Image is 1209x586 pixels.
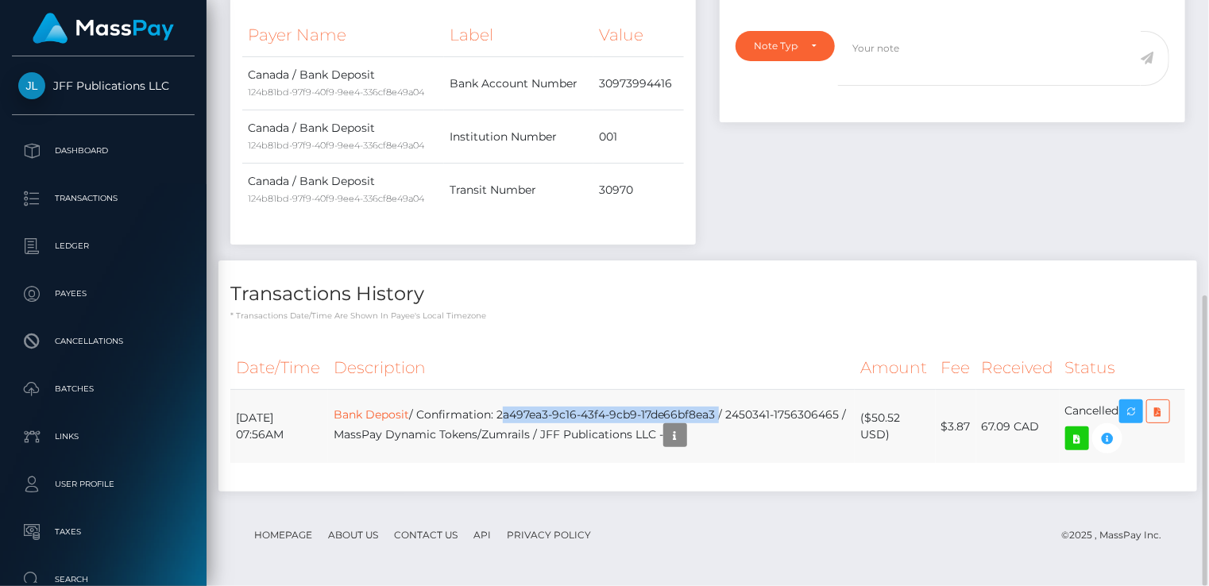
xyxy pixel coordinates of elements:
[230,390,328,464] td: [DATE] 07:56AM
[18,520,188,544] p: Taxes
[500,522,597,547] a: Privacy Policy
[12,465,195,504] a: User Profile
[12,274,195,314] a: Payees
[18,377,188,401] p: Batches
[322,522,384,547] a: About Us
[976,390,1060,464] td: 67.09 CAD
[593,164,684,217] td: 30970
[936,346,976,390] th: Fee
[12,131,195,171] a: Dashboard
[12,322,195,361] a: Cancellations
[18,425,188,449] p: Links
[230,310,1185,322] p: * Transactions date/time are shown in payee's local timezone
[242,110,444,164] td: Canada / Bank Deposit
[593,57,684,110] td: 30973994416
[388,522,464,547] a: Contact Us
[18,472,188,496] p: User Profile
[248,87,424,98] small: 124b81bd-97f9-40f9-9ee4-336cf8e49a04
[593,13,684,57] th: Value
[18,72,45,99] img: JFF Publications LLC
[18,234,188,258] p: Ledger
[12,512,195,552] a: Taxes
[976,346,1060,390] th: Received
[248,193,424,204] small: 124b81bd-97f9-40f9-9ee4-336cf8e49a04
[1060,390,1185,464] td: Cancelled
[855,390,936,464] td: ($50.52 USD)
[334,407,409,422] a: Bank Deposit
[18,330,188,353] p: Cancellations
[736,31,835,61] button: Note Type
[754,40,798,52] div: Note Type
[444,110,593,164] td: Institution Number
[18,139,188,163] p: Dashboard
[242,57,444,110] td: Canada / Bank Deposit
[242,164,444,217] td: Canada / Bank Deposit
[248,522,319,547] a: Homepage
[230,346,328,390] th: Date/Time
[328,346,855,390] th: Description
[1060,346,1185,390] th: Status
[444,164,593,217] td: Transit Number
[593,110,684,164] td: 001
[12,79,195,93] span: JFF Publications LLC
[855,346,936,390] th: Amount
[328,390,855,464] td: / Confirmation: 2a497ea3-9c16-43f4-9cb9-17de66bf8ea3 / 2450341-1756306465 / MassPay Dynamic Token...
[12,417,195,457] a: Links
[936,390,976,464] td: $3.87
[444,13,593,57] th: Label
[12,226,195,266] a: Ledger
[1061,526,1173,544] div: © 2025 , MassPay Inc.
[18,187,188,210] p: Transactions
[248,140,424,151] small: 124b81bd-97f9-40f9-9ee4-336cf8e49a04
[242,13,444,57] th: Payer Name
[12,179,195,218] a: Transactions
[467,522,497,547] a: API
[33,13,174,44] img: MassPay Logo
[12,369,195,409] a: Batches
[444,57,593,110] td: Bank Account Number
[18,282,188,306] p: Payees
[230,280,1185,308] h4: Transactions History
